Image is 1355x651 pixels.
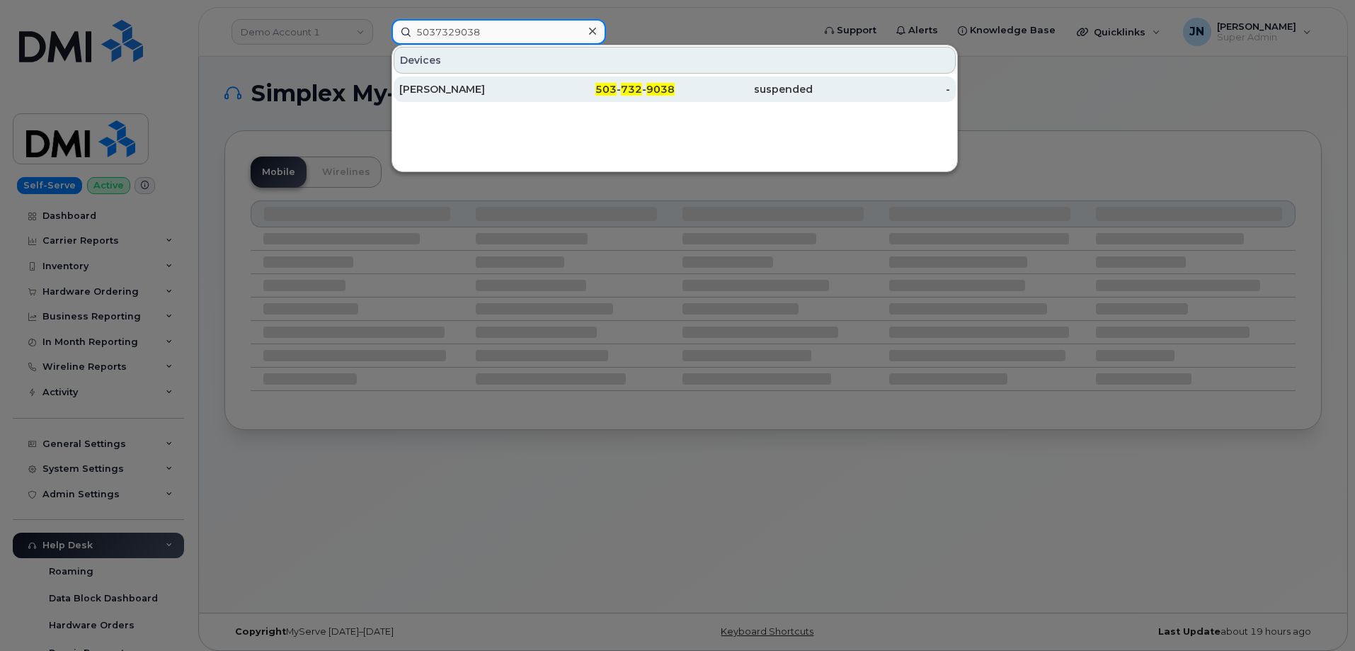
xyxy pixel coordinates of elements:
div: [PERSON_NAME] [399,82,537,96]
div: - - [537,82,675,96]
div: - [813,82,951,96]
div: Devices [394,47,956,74]
span: 732 [621,83,642,96]
span: 9038 [646,83,675,96]
a: [PERSON_NAME]503-732-9038suspended- [394,77,956,102]
div: suspended [675,82,813,96]
span: 503 [595,83,617,96]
